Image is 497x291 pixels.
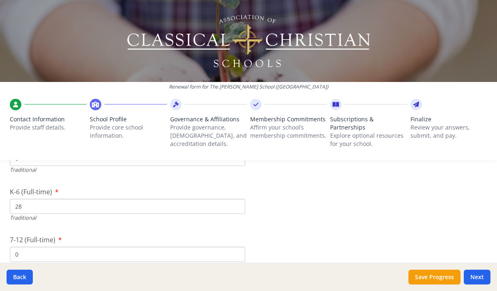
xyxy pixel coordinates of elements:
button: Save Progress [408,270,461,284]
span: Membership Commitments [250,115,327,123]
span: K-6 (Full-time) [10,187,52,196]
p: Provide staff details. [10,123,87,132]
p: Provide core school information. [90,123,166,140]
button: Back [7,270,33,284]
span: Governance & Affiliations [170,115,247,123]
div: Traditional [10,214,245,222]
div: Traditional [10,262,245,270]
p: Review your answers, submit, and pay. [410,123,487,140]
span: Contact Information [10,115,87,123]
span: School Profile [90,115,166,123]
span: 7-12 (Full-time) [10,235,55,244]
p: Affirm your school’s membership commitments. [250,123,327,140]
img: Logo [126,12,372,70]
span: Subscriptions & Partnerships [330,115,407,132]
p: Explore optional resources for your school. [330,132,407,148]
button: Next [464,270,490,284]
div: Traditional [10,166,245,174]
span: Finalize [410,115,487,123]
p: Provide governance, [DEMOGRAPHIC_DATA], and accreditation details. [170,123,247,148]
